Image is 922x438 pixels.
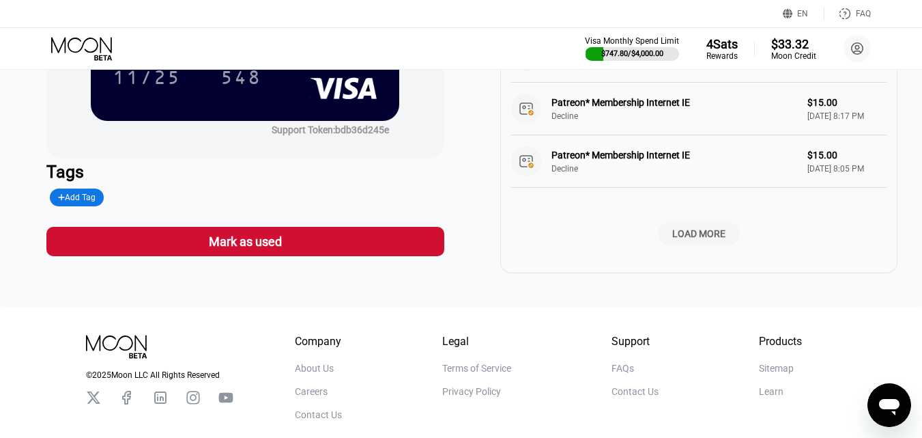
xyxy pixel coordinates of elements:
div: Sitemap [759,363,794,374]
div: Mark as used [209,234,282,249]
div: Mark as used [46,227,444,256]
div: FAQs [611,363,634,374]
div: Rewards [706,51,738,61]
div: Legal [442,335,511,348]
div: 4 Sats [706,37,738,51]
div: LOAD MORE [511,222,887,245]
div: 4SatsRewards [706,37,738,61]
div: $33.32 [771,37,816,51]
div: Careers [295,386,328,397]
div: FAQ [856,9,871,18]
div: Moon Credit [771,51,816,61]
div: 11/25 [113,68,181,90]
div: Support [611,335,659,348]
div: © 2025 Moon LLC All Rights Reserved [86,370,233,380]
div: Contact Us [611,386,659,397]
div: Contact Us [295,409,342,420]
div: Company [295,335,342,348]
div: 11/25 [102,60,191,94]
div: Support Token:bdb36d245e [272,124,389,135]
div: Add Tag [50,189,104,206]
div: Terms of Service [442,363,511,374]
div: Support Token: bdb36d245e [272,124,389,135]
div: Visa Monthly Spend Limit [585,36,679,46]
div: FAQ [824,7,871,20]
div: Add Tag [58,193,96,202]
div: 548 [210,60,272,94]
div: Learn [759,386,783,397]
div: Products [759,335,802,348]
div: About Us [295,363,334,374]
div: 548 [220,68,261,90]
div: EN [783,7,824,20]
div: Visa Monthly Spend Limit$747.80/$4,000.00 [585,36,679,61]
div: EN [797,9,808,18]
div: Privacy Policy [442,386,501,397]
div: LOAD MORE [672,228,725,240]
iframe: Button to launch messaging window, conversation in progress [867,383,911,427]
div: $747.80 / $4,000.00 [601,49,663,58]
div: Tags [46,162,444,182]
div: $33.32Moon Credit [771,37,816,61]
